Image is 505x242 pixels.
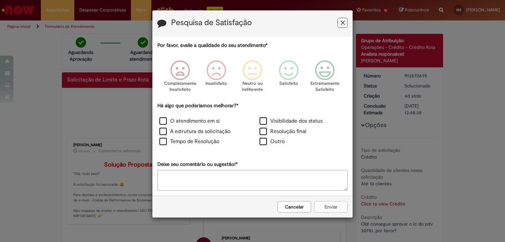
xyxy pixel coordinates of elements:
p: Neutro ou indiferente [240,80,265,93]
label: Outro [260,138,285,145]
label: O atendimento em si [159,117,220,125]
div: Completamente Insatisfeito [163,55,197,101]
label: Pesquisa de Satisfação [171,18,252,27]
label: Tempo de Resolução [159,138,219,145]
div: Neutro ou indiferente [235,55,270,101]
div: Há algo que poderíamos melhorar?* [157,102,348,147]
label: Resolução final [260,128,306,135]
p: Insatisfeito [206,80,227,87]
label: Deixe seu comentário ou sugestão!* [157,161,238,168]
p: Completamente Insatisfeito [164,80,196,93]
label: A estrutura da solicitação [159,128,230,135]
div: Extremamente Satisfeito [308,55,342,101]
p: Satisfeito [279,80,298,87]
p: Extremamente Satisfeito [310,80,339,93]
div: Satisfeito [272,55,306,101]
button: Cancelar [278,201,311,213]
label: Visibilidade dos status [260,117,322,125]
label: Por favor, avalie a qualidade do seu atendimento* [157,42,268,49]
div: Insatisfeito [199,55,233,101]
